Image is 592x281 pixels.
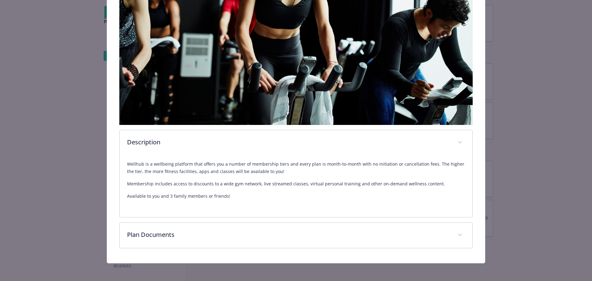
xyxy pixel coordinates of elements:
[127,192,465,200] p: Available to you and 3 family members or friends!
[127,180,465,188] p: Membership includes access to discounts to a wide gym network, live streamed classes, virtual per...
[120,130,473,155] div: Description
[127,230,450,239] p: Plan Documents
[127,160,465,175] p: Wellhub is a wellbeing platform that offers you a number of membership tiers and every plan is mo...
[120,155,473,217] div: Description
[127,138,450,147] p: Description
[120,223,473,248] div: Plan Documents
